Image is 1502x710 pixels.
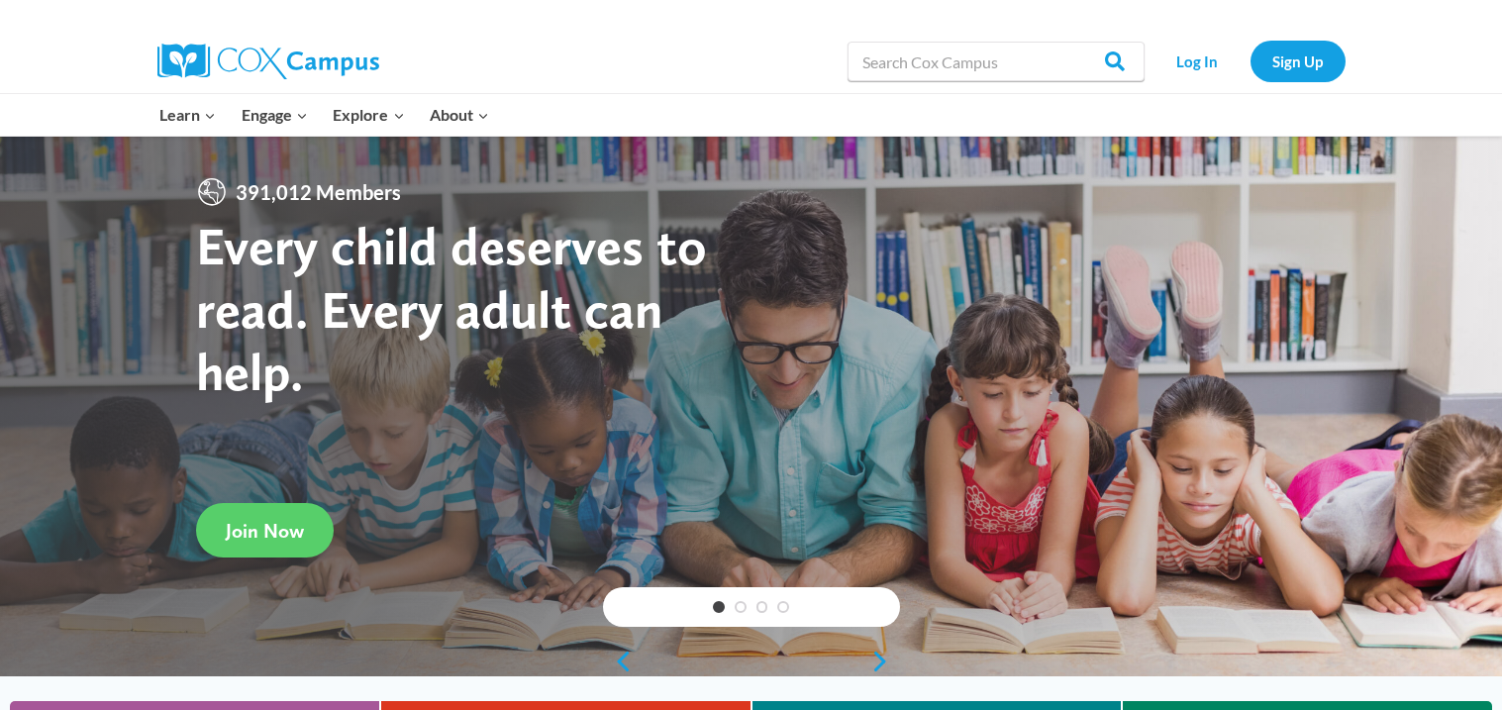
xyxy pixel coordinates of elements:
div: content slider buttons [603,642,900,681]
a: 1 [713,601,725,613]
img: Cox Campus [157,44,379,79]
nav: Secondary Navigation [1154,41,1346,81]
span: About [430,102,489,128]
span: Explore [333,102,404,128]
a: 2 [735,601,747,613]
nav: Primary Navigation [148,94,502,136]
input: Search Cox Campus [848,42,1145,81]
a: next [870,650,900,673]
a: previous [603,650,633,673]
strong: Every child deserves to read. Every adult can help. [196,214,707,403]
span: Join Now [226,519,304,543]
a: Log In [1154,41,1241,81]
a: 3 [756,601,768,613]
a: Join Now [196,503,334,558]
span: Learn [159,102,216,128]
span: 391,012 Members [228,176,409,208]
span: Engage [242,102,308,128]
a: Sign Up [1251,41,1346,81]
a: 4 [777,601,789,613]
